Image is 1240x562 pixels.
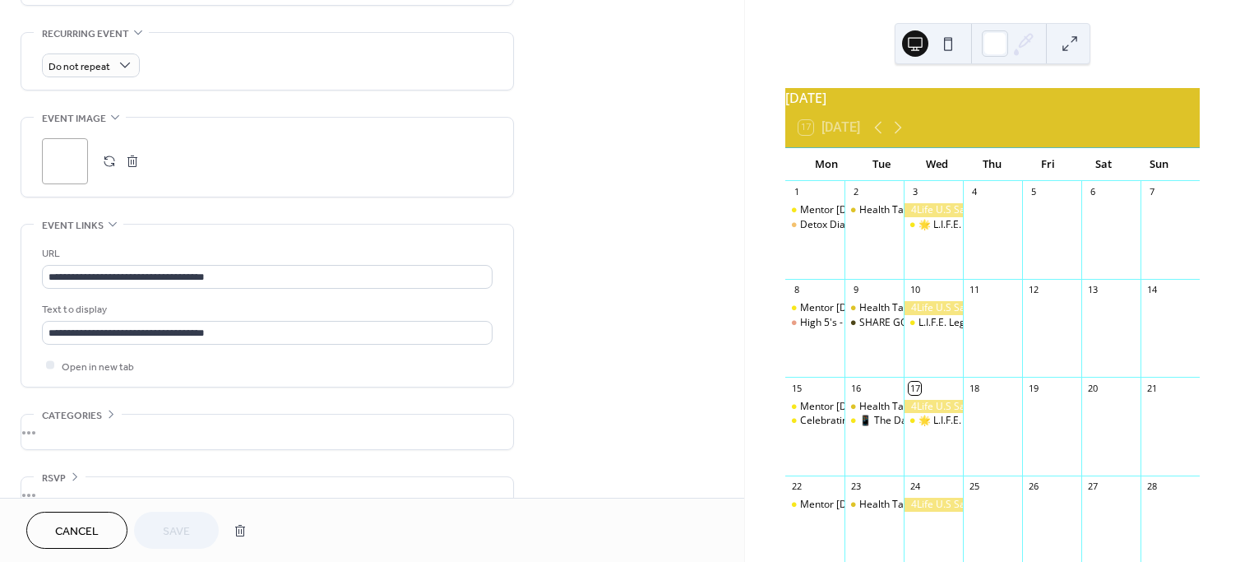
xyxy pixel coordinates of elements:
[968,382,980,394] div: 18
[785,218,844,232] div: Detox Diaries With Dr. Roni and Dodie
[909,186,921,198] div: 3
[790,284,803,296] div: 8
[785,203,844,217] div: Mentor Monday Global - Zoom and Live on our Private Facebook Group
[42,217,104,235] span: Event links
[844,301,904,315] div: Health Talk Tuesday with Dr. Ojina
[790,186,803,198] div: 1
[1145,481,1158,493] div: 28
[859,301,1010,315] div: Health Talk [DATE] with Dr. Ojina
[1027,186,1039,198] div: 5
[859,203,1010,217] div: Health Talk [DATE] with Dr. Ojina
[42,26,129,43] span: Recurring event
[854,148,909,181] div: Tue
[918,414,1223,428] div: 🌟 L.I.F.E. LEGACY Exchange 🌟 ⬆️Learn • Inspire • Focus • Engage
[790,481,803,493] div: 22
[800,414,921,428] div: Celebrating SEPT DETOX !!
[1027,284,1039,296] div: 12
[1027,382,1039,394] div: 19
[909,382,921,394] div: 17
[1086,382,1099,394] div: 20
[1020,148,1076,181] div: Fri
[918,316,1228,330] div: L.I.F.E. Legacy Exchange : Leaders Inspiring Freedom and Excellence
[968,186,980,198] div: 4
[785,88,1200,108] div: [DATE]
[904,316,963,330] div: L.I.F.E. Legacy Exchange : Leaders Inspiring Freedom and Excellence
[844,414,904,428] div: 📱 The Dark Side of Scroll: Understanding Doomscrolling and Its Impact on Youth
[785,301,844,315] div: Mentor Monday Global - Zoom and Live on our Private Facebook Group
[968,284,980,296] div: 11
[42,110,106,128] span: Event image
[800,316,877,330] div: High 5's - Weight
[965,148,1020,181] div: Thu
[1145,186,1158,198] div: 7
[968,481,980,493] div: 25
[904,498,963,512] div: 4Life U.S Sales Team Facebook Live
[800,400,1119,414] div: Mentor [DATE] Global - Zoom and Live on our Private Facebook Group
[844,316,904,330] div: SHARE GOOD Health LIVE - Are You Hooked on the Screen? It's Time for a Digital Detox
[785,316,844,330] div: High 5's - Weight
[909,481,921,493] div: 24
[798,148,854,181] div: Mon
[55,523,99,541] span: Cancel
[800,498,1119,512] div: Mentor [DATE] Global - Zoom and Live on our Private Facebook Group
[844,498,904,512] div: Health Talk Tuesday with Dr. Ojina
[904,414,963,428] div: 🌟 L.I.F.E. LEGACY Exchange 🌟 ⬆️Learn • Inspire • Focus • Engage
[42,470,66,487] span: RSVP
[785,414,844,428] div: Celebrating SEPT DETOX !!
[49,57,110,76] span: Do not repeat
[904,203,963,217] div: 4Life U.S Sales Team Facebook Live
[1131,148,1187,181] div: Sun
[42,138,88,184] div: ;
[909,148,965,181] div: Wed
[1027,481,1039,493] div: 26
[785,498,844,512] div: Mentor Monday Global - Zoom and Live on our Private Facebook Group
[849,186,862,198] div: 2
[800,203,1119,217] div: Mentor [DATE] Global - Zoom and Live on our Private Facebook Group
[844,400,904,414] div: Health Talk Tuesday with Dr. Ojina
[26,512,127,549] button: Cancel
[1086,481,1099,493] div: 27
[909,284,921,296] div: 10
[918,218,1240,232] div: 🌟 L.I.F.E. Opportunity Exchange 🌟 ⬆️Learn • Inspire • Focus • Engage
[21,477,513,512] div: •••
[785,400,844,414] div: Mentor Monday Global - Zoom and Live on our Private Facebook Group
[42,407,102,425] span: Categories
[904,218,963,232] div: 🌟 L.I.F.E. Opportunity Exchange 🌟 ⬆️Learn • Inspire • Focus • Engage
[1145,284,1158,296] div: 14
[21,415,513,449] div: •••
[844,203,904,217] div: Health Talk Tuesday with Dr. Ojina
[904,301,963,315] div: 4Life U.S Sales Team Facebook Live
[859,400,1010,414] div: Health Talk [DATE] with Dr. Ojina
[1086,284,1099,296] div: 13
[800,218,1081,232] div: Detox Diaries With Dr. [PERSON_NAME] and [PERSON_NAME]
[790,382,803,394] div: 15
[800,301,1119,315] div: Mentor [DATE] Global - Zoom and Live on our Private Facebook Group
[42,301,489,318] div: Text to display
[1086,186,1099,198] div: 6
[62,358,134,375] span: Open in new tab
[849,481,862,493] div: 23
[1076,148,1131,181] div: Sat
[859,498,1010,512] div: Health Talk [DATE] with Dr. Ojina
[849,382,862,394] div: 16
[904,400,963,414] div: 4Life U.S Sales Team Facebook Live
[859,414,1229,428] div: 📱 The Dark Side of Scroll: Understanding Doomscrolling and Its Impact on Youth
[1145,382,1158,394] div: 21
[42,245,489,262] div: URL
[849,284,862,296] div: 9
